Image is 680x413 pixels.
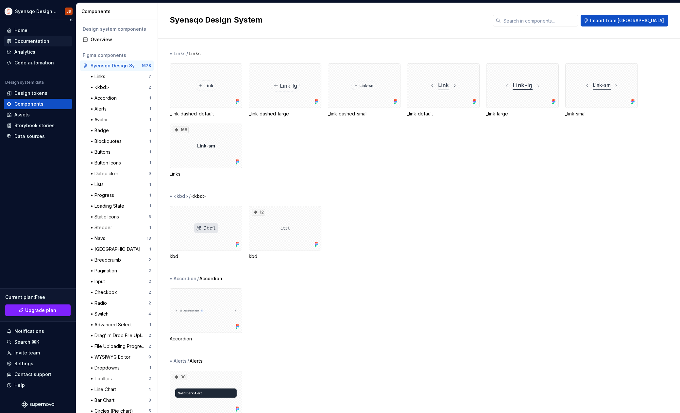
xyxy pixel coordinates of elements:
div: 1 [149,193,151,198]
span: <kbd> [191,193,206,199]
a: • Dropdowns1 [88,363,154,373]
div: • Static Icons [91,214,122,220]
div: Assets [14,112,30,118]
a: Assets [4,110,72,120]
a: Components [4,99,72,109]
div: • Avatar [91,116,110,123]
div: 1 [149,149,151,155]
a: • Buttons1 [88,147,154,157]
div: _link-large [486,63,559,117]
div: Home [14,27,27,34]
div: 2 [148,301,151,306]
div: 1 [149,117,151,122]
div: 5 [148,214,151,219]
div: Documentation [14,38,49,44]
div: • Advanced Select [91,321,134,328]
a: Syensqo Design System1678 [80,60,154,71]
button: Help [4,380,72,390]
div: Design system components [83,26,151,32]
a: Overview [80,34,154,45]
div: 1 [149,182,151,187]
div: 1 [149,95,151,101]
button: Collapse sidebar [67,15,76,25]
div: • Alerts [91,106,109,112]
div: 7 [148,74,151,79]
a: • [GEOGRAPHIC_DATA]1 [88,244,154,254]
div: • Buttons [91,149,113,155]
div: • Drag’ n’ Drop File Uploads [91,332,148,339]
div: 4 [148,311,151,317]
div: Overview [91,36,151,43]
a: • Badge1 [88,125,154,136]
a: • Links7 [88,71,154,82]
a: Invite team [4,348,72,358]
div: • Lists [91,181,106,188]
button: Contact support [4,369,72,380]
div: Current plan : Free [5,294,71,301]
a: Design tokens [4,88,72,98]
button: Upgrade plan [5,304,71,316]
a: • Tooltips2 [88,373,154,384]
div: • Button Icons [91,160,124,166]
div: 1678 [142,63,151,68]
div: Syensqo Design system [15,8,57,15]
div: _link-small [565,111,638,117]
div: • Checkbox [91,289,120,296]
div: • Bar Chart [91,397,117,404]
div: Help [14,382,25,388]
div: Data sources [14,133,45,140]
a: • Advanced Select1 [88,319,154,330]
a: • Checkbox2 [88,287,154,298]
button: Import from [GEOGRAPHIC_DATA] [581,15,668,26]
a: • Button Icons1 [88,158,154,168]
div: _link-dashed-default [170,111,242,117]
h2: Syensqo Design System [170,15,485,25]
div: 1 [149,160,151,165]
div: _link-dashed-default [170,63,242,117]
div: 2 [148,279,151,284]
div: • Progress [91,192,117,198]
div: _link-dashed-small [328,63,400,117]
div: • Radio [91,300,110,306]
div: 9 [148,354,151,360]
span: Accordion [199,275,222,282]
div: • Accordion [170,275,196,282]
div: Accordion [170,288,242,342]
div: • WYSIWYG Editor [91,354,133,360]
div: _link-dashed-small [328,111,400,117]
button: Notifications [4,326,72,336]
a: • Breadcrumb2 [88,255,154,265]
div: • File Uploading Progress [91,343,148,350]
input: Search in components... [501,15,578,26]
div: Storybook stories [14,122,55,129]
div: _link-small [565,63,638,117]
div: • <kbd> [170,193,188,199]
a: • Lists1 [88,179,154,190]
a: • Stepper1 [88,222,154,233]
div: 1 [149,106,151,112]
div: JB [67,9,71,14]
span: / [187,358,189,364]
div: • <kbd> [91,84,112,91]
a: Settings [4,358,72,369]
a: Storybook stories [4,120,72,131]
div: • Datepicker [91,170,121,177]
div: 1 [149,247,151,252]
a: • Switch4 [88,309,154,319]
div: _link-dashed-large [249,63,321,117]
div: • Links [91,73,108,80]
div: 2 [148,290,151,295]
div: Notifications [14,328,44,335]
div: • Alerts [170,358,187,364]
div: • Input [91,278,108,285]
div: _link-default [407,63,480,117]
div: kbd [170,206,242,260]
div: 12kbd [249,206,321,260]
a: • Avatar1 [88,114,154,125]
div: 2 [148,257,151,263]
div: _link-dashed-large [249,111,321,117]
div: 2 [148,333,151,338]
div: _link-large [486,111,559,117]
div: 1 [149,322,151,327]
span: / [189,193,191,199]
